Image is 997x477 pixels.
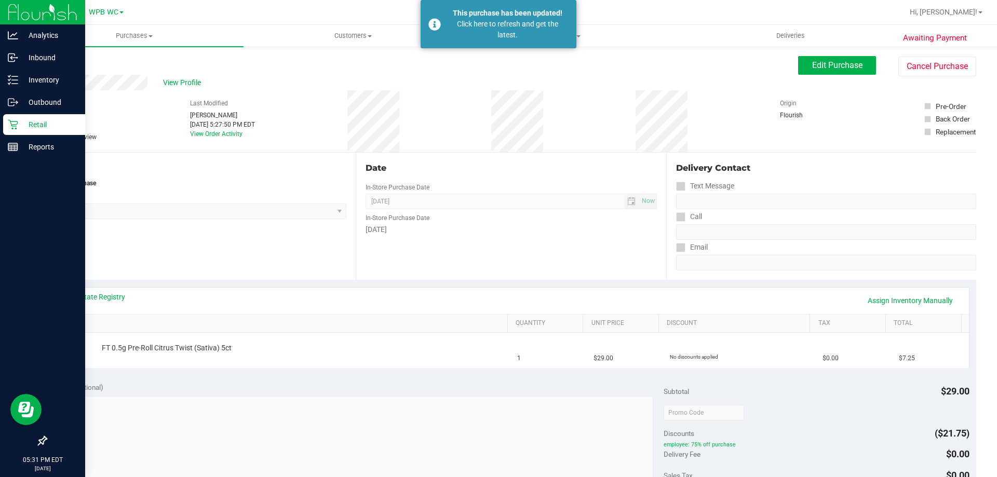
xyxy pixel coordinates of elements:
[823,353,839,363] span: $0.00
[447,8,569,19] div: This purchase has been updated!
[8,119,18,130] inline-svg: Retail
[812,60,863,70] span: Edit Purchase
[8,142,18,152] inline-svg: Reports
[366,183,429,192] label: In-Store Purchase Date
[676,179,734,194] label: Text Message
[18,29,80,42] p: Analytics
[366,224,656,235] div: [DATE]
[681,25,900,47] a: Deliveries
[676,162,976,174] div: Delivery Contact
[517,353,521,363] span: 1
[780,99,797,108] label: Origin
[18,141,80,153] p: Reports
[18,51,80,64] p: Inbound
[366,162,656,174] div: Date
[861,292,960,309] a: Assign Inventory Manually
[818,319,882,328] a: Tax
[762,31,819,40] span: Deliveries
[664,450,700,458] span: Delivery Fee
[190,111,255,120] div: [PERSON_NAME]
[102,343,232,353] span: FT 0.5g Pre-Roll Citrus Twist (Sativa) 5ct
[664,424,694,443] span: Discounts
[366,213,429,223] label: In-Store Purchase Date
[8,75,18,85] inline-svg: Inventory
[910,8,977,16] span: Hi, [PERSON_NAME]!
[664,405,744,420] input: Promo Code
[664,387,689,396] span: Subtotal
[594,353,613,363] span: $29.00
[936,101,966,112] div: Pre-Order
[25,25,244,47] a: Purchases
[8,30,18,40] inline-svg: Analytics
[903,32,967,44] span: Awaiting Payment
[516,319,579,328] a: Quantity
[894,319,957,328] a: Total
[61,319,503,328] a: SKU
[941,386,969,397] span: $29.00
[591,319,655,328] a: Unit Price
[899,353,915,363] span: $7.25
[667,319,806,328] a: Discount
[676,209,702,224] label: Call
[244,31,462,40] span: Customers
[664,441,969,448] span: employee: 75% off purchase
[5,455,80,465] p: 05:31 PM EDT
[190,120,255,129] div: [DATE] 5:27:50 PM EDT
[936,127,976,137] div: Replacement
[447,19,569,40] div: Click here to refresh and get the latest.
[89,8,118,17] span: WPB WC
[676,194,976,209] input: Format: (999) 999-9999
[190,99,228,108] label: Last Modified
[935,428,969,439] span: ($21.75)
[244,25,462,47] a: Customers
[798,56,876,75] button: Edit Purchase
[898,57,976,76] button: Cancel Purchase
[18,118,80,131] p: Retail
[163,77,205,88] span: View Profile
[676,224,976,240] input: Format: (999) 999-9999
[63,292,125,302] a: View State Registry
[676,240,708,255] label: Email
[8,52,18,63] inline-svg: Inbound
[780,111,832,120] div: Flourish
[18,96,80,108] p: Outbound
[46,162,346,174] div: Location
[190,130,242,138] a: View Order Activity
[18,74,80,86] p: Inventory
[670,354,718,360] span: No discounts applied
[5,465,80,472] p: [DATE]
[936,114,970,124] div: Back Order
[946,448,969,459] span: $0.00
[25,31,244,40] span: Purchases
[10,394,42,425] iframe: Resource center
[8,97,18,107] inline-svg: Outbound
